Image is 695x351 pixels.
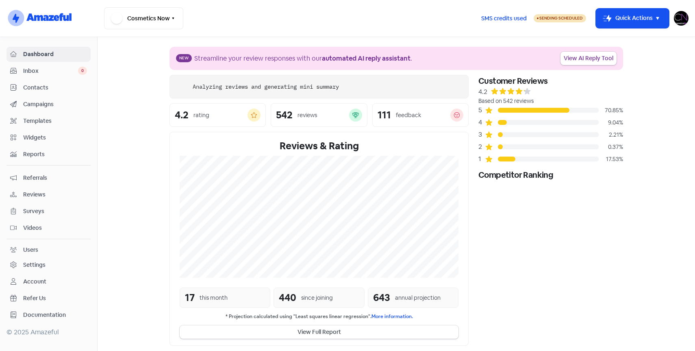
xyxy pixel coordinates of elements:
[560,52,617,65] a: View AI Reply Tool
[185,290,195,305] div: 17
[322,54,410,63] b: automated AI reply assistant
[478,97,623,105] div: Based on 542 reviews
[23,83,87,92] span: Contacts
[193,111,209,120] div: rating
[279,290,296,305] div: 440
[104,7,183,29] button: Cosmetics Now
[23,311,87,319] span: Documentation
[534,13,586,23] a: Sending Scheduled
[298,111,317,120] div: reviews
[7,97,91,112] a: Campaigns
[193,83,339,91] div: Analyzing reviews and generating mini summary
[371,313,413,320] a: More information.
[7,257,91,273] a: Settings
[23,207,87,216] span: Surveys
[194,54,412,63] div: Streamline your review responses with our .
[396,111,421,120] div: feedback
[599,143,623,151] div: 0.37%
[23,277,46,286] div: Account
[474,13,534,22] a: SMS credits used
[478,75,623,87] div: Customer Reviews
[23,133,87,142] span: Widgets
[200,294,228,302] div: this month
[7,80,91,95] a: Contacts
[539,15,583,21] span: Sending Scheduled
[78,67,87,75] span: 0
[23,100,87,109] span: Campaigns
[7,307,91,323] a: Documentation
[175,110,189,120] div: 4.2
[478,105,485,115] div: 5
[180,313,458,320] small: * Projection calculated using "Least squares linear regression".
[478,142,485,152] div: 2
[599,118,623,127] div: 9.04%
[7,147,91,162] a: Reports
[180,325,458,339] button: View Full Report
[23,246,38,254] div: Users
[599,155,623,164] div: 17.53%
[599,131,623,139] div: 2.21%
[23,150,87,159] span: Reports
[372,103,469,127] a: 111feedback
[23,67,78,75] span: Inbox
[7,187,91,202] a: Reviews
[7,242,91,257] a: Users
[23,294,87,303] span: Refer Us
[7,130,91,145] a: Widgets
[7,291,91,306] a: Refer Us
[478,169,623,181] div: Competitor Ranking
[23,261,46,269] div: Settings
[596,9,669,28] button: Quick Actions
[378,110,391,120] div: 111
[481,14,527,23] span: SMS credits used
[271,103,367,127] a: 542reviews
[478,130,485,140] div: 3
[23,50,87,59] span: Dashboard
[169,103,266,127] a: 4.2rating
[7,220,91,235] a: Videos
[23,190,87,199] span: Reviews
[7,327,91,337] div: © 2025 Amazeful
[180,139,458,153] div: Reviews & Rating
[176,54,192,62] span: New
[7,170,91,185] a: Referrals
[276,110,293,120] div: 542
[7,113,91,129] a: Templates
[599,106,623,115] div: 70.85%
[478,87,487,97] div: 4.2
[23,174,87,182] span: Referrals
[478,118,485,127] div: 4
[23,117,87,125] span: Templates
[7,63,91,78] a: Inbox 0
[301,294,333,302] div: since joining
[478,154,485,164] div: 1
[7,274,91,289] a: Account
[7,204,91,219] a: Surveys
[395,294,441,302] div: annual projection
[674,11,688,26] img: User
[7,47,91,62] a: Dashboard
[373,290,390,305] div: 643
[23,224,87,232] span: Videos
